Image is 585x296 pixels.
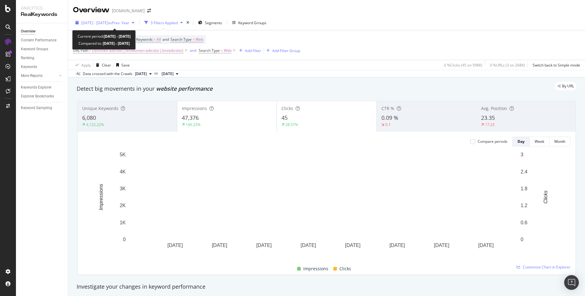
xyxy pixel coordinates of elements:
button: Keyword Groups [230,18,269,28]
button: Month [549,137,571,146]
span: = [221,48,223,53]
button: Switch back to Simple mode [530,60,580,70]
text: 5K [120,152,126,157]
div: RealKeywords [21,11,63,18]
a: Customize Chart in Explorer [517,264,571,270]
a: Overview [21,28,63,35]
span: Impressions [303,265,328,272]
div: Week [535,139,544,144]
span: Segments [205,20,222,25]
div: Apply [81,63,91,68]
svg: A chart. [82,151,564,258]
div: Keywords [21,64,37,70]
div: Add Filter [245,48,261,53]
button: Clear [94,60,111,70]
text: Clicks [543,191,548,204]
div: Ranking [21,55,34,61]
span: Keywords [136,37,153,42]
div: More Reports [21,73,43,79]
text: 4K [120,169,126,174]
span: 6,080 [82,114,96,121]
a: Keywords [21,64,63,70]
text: 2K [120,203,126,208]
div: Content Performance [21,37,56,44]
div: 0.1 [385,122,391,127]
text: 0.6 [521,220,527,225]
span: = [89,48,91,53]
button: Day [512,137,530,146]
div: Overview [21,28,36,35]
div: 4,122.22% [86,122,104,127]
text: Impressions [98,184,104,210]
span: 23.35 [481,114,495,121]
span: 2024 Apr. 30th [162,71,174,77]
span: Search Type [170,37,192,42]
div: Current period: [78,33,131,40]
a: Keyword Sampling [21,105,63,111]
span: and [162,37,169,42]
div: Compared to: [78,40,130,47]
text: 0 [521,237,523,242]
div: Save [121,63,130,68]
div: Investigate your changes in keyword performance [77,283,576,291]
text: 0 [123,237,126,242]
div: Analytics [21,5,63,11]
b: [DATE] - [DATE] [104,34,131,39]
text: [DATE] [434,243,449,248]
text: [DATE] [345,243,360,248]
button: Add Filter [237,47,261,54]
span: Impressions [182,105,207,111]
span: (/en/men-adicolor|/en/women-adicolor|/en/adicolor) [92,46,183,55]
span: By URL [562,84,574,88]
div: [DOMAIN_NAME] [112,8,145,14]
div: Clear [102,63,111,68]
span: vs Prev. Year [108,20,129,25]
div: arrow-right-arrow-left [147,9,151,13]
span: = [193,37,195,42]
div: Switch back to Simple mode [533,63,580,68]
button: [DATE] [159,70,181,78]
div: Overview [73,5,109,15]
div: 0 % Clicks ( 45 on 598K ) [444,63,482,68]
a: Content Performance [21,37,63,44]
div: Keywords Explorer [21,84,52,91]
a: Keywords Explorer [21,84,63,91]
span: Unique Keywords [82,105,118,111]
div: Explorer Bookmarks [21,93,54,100]
text: 3K [120,186,126,191]
span: URL Path [73,48,88,53]
text: 1K [120,220,126,225]
span: 2025 Apr. 29th [135,71,147,77]
a: Ranking [21,55,63,61]
span: CTR % [381,105,394,111]
div: Add Filter Group [272,48,300,53]
div: Keyword Sampling [21,105,52,111]
button: Apply [73,60,91,70]
span: Customize Chart in Explorer [523,264,571,270]
div: 166.23% [186,122,201,127]
div: 3 Filters Applied [151,20,178,25]
div: 28.57% [285,122,298,127]
a: More Reports [21,73,57,79]
text: [DATE] [212,243,227,248]
div: Day [518,139,525,144]
button: and [190,47,196,53]
text: 2.4 [521,169,527,174]
span: Avg. Position [481,105,507,111]
div: Data crossed with the Crawls [83,71,132,77]
div: Open Intercom Messenger [564,275,579,290]
div: Compare periods [478,139,507,144]
button: Segments [196,18,224,28]
div: 0 % URLs ( 3 on 268K ) [490,63,525,68]
text: 1.2 [521,203,527,208]
button: [DATE] - [DATE]vsPrev. Year [73,18,137,28]
text: 3 [521,152,523,157]
span: Search Type [199,48,220,53]
b: [DATE] - [DATE] [102,41,130,46]
button: Save [114,60,130,70]
div: Keyword Groups [238,20,266,25]
div: legacy label [555,82,576,90]
span: [DATE] - [DATE] [81,20,108,25]
text: [DATE] [256,243,272,248]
